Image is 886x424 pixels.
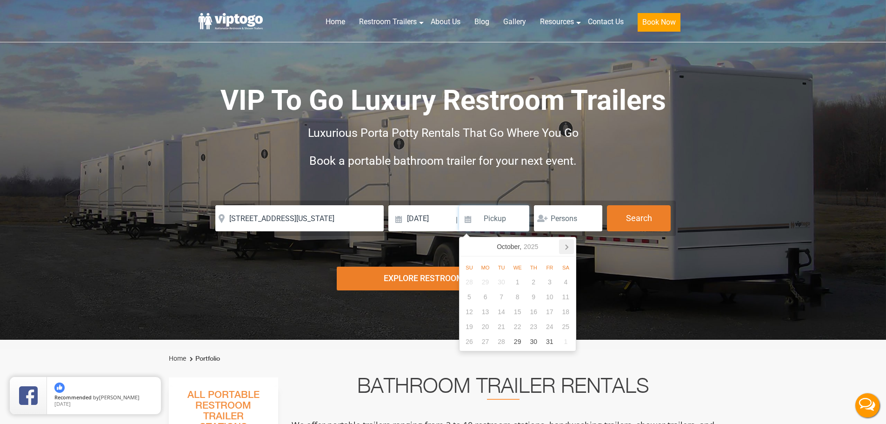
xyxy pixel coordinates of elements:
span: by [54,395,153,401]
a: Home [319,12,352,32]
img: thumbs up icon [54,383,65,393]
div: We [509,262,526,273]
div: 16 [526,304,542,319]
span: Luxurious Porta Potty Rentals That Go Where You Go [308,126,579,140]
button: Book Now [638,13,680,32]
div: 22 [509,319,526,334]
a: Restroom Trailers [352,12,424,32]
span: [DATE] [54,400,71,407]
li: Portfolio [187,353,220,364]
input: Delivery [388,205,455,231]
div: 20 [477,319,493,334]
input: Pickup [459,205,530,231]
span: Book a portable bathroom trailer for your next event. [309,154,577,168]
div: 29 [477,275,493,289]
div: 28 [461,275,478,289]
div: 5 [461,289,478,304]
i: 2025 [524,241,538,252]
div: 23 [526,319,542,334]
div: 9 [526,289,542,304]
img: Review Rating [19,386,38,405]
div: 25 [558,319,574,334]
div: 31 [542,334,558,349]
div: 21 [493,319,510,334]
div: Explore Restroom Trailers [337,267,549,290]
div: 8 [509,289,526,304]
div: 28 [493,334,510,349]
div: 2 [526,275,542,289]
div: Mo [477,262,493,273]
button: Search [607,205,671,231]
div: 11 [558,289,574,304]
a: Blog [467,12,496,32]
div: 3 [542,275,558,289]
div: 17 [542,304,558,319]
h2: Bathroom Trailer Rentals [291,377,716,400]
div: 6 [477,289,493,304]
div: 7 [493,289,510,304]
span: [PERSON_NAME] [99,394,140,401]
div: Su [461,262,478,273]
div: 30 [493,275,510,289]
div: 27 [477,334,493,349]
span: VIP To Go Luxury Restroom Trailers [220,84,666,117]
div: 30 [526,334,542,349]
a: Gallery [496,12,533,32]
div: 26 [461,334,478,349]
span: | [456,205,458,235]
div: 1 [509,275,526,289]
a: Book Now [631,12,687,37]
a: About Us [424,12,467,32]
div: 4 [558,275,574,289]
input: Where do you need your restroom? [215,205,384,231]
div: 15 [509,304,526,319]
div: Th [526,262,542,273]
a: Contact Us [581,12,631,32]
div: 13 [477,304,493,319]
div: October, [493,239,542,254]
div: Fr [542,262,558,273]
div: 19 [461,319,478,334]
div: 14 [493,304,510,319]
a: Home [169,355,186,362]
div: 1 [558,334,574,349]
span: Recommended [54,394,92,401]
div: 10 [542,289,558,304]
a: Resources [533,12,581,32]
div: 18 [558,304,574,319]
div: 12 [461,304,478,319]
div: Sa [558,262,574,273]
div: 29 [509,334,526,349]
div: Tu [493,262,510,273]
button: Live Chat [849,387,886,424]
div: 24 [542,319,558,334]
input: Persons [534,205,602,231]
